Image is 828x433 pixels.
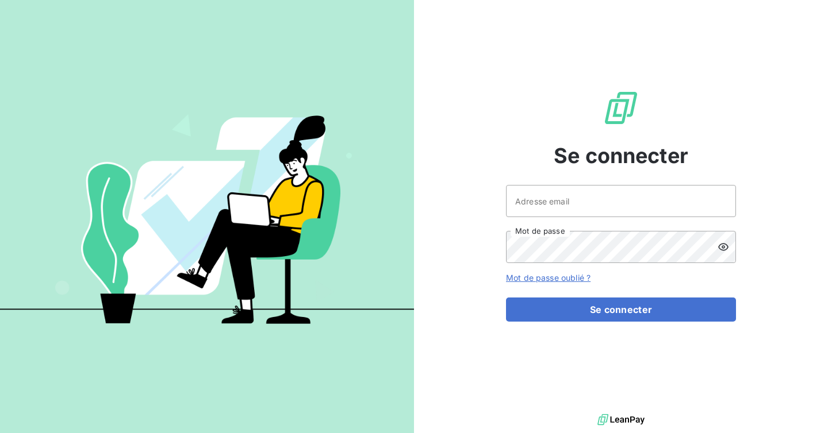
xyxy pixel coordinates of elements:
img: Logo LeanPay [603,90,639,126]
img: logo [597,411,645,428]
button: Se connecter [506,297,736,322]
span: Se connecter [554,140,688,171]
input: placeholder [506,185,736,217]
a: Mot de passe oublié ? [506,273,591,283]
